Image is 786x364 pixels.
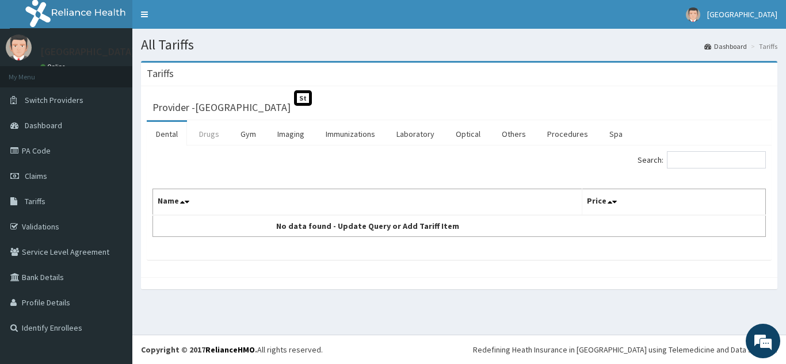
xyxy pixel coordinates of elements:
[67,109,159,225] span: We're online!
[600,122,632,146] a: Spa
[294,90,312,106] span: St
[25,196,45,206] span: Tariffs
[147,68,174,79] h3: Tariffs
[704,41,747,51] a: Dashboard
[25,171,47,181] span: Claims
[152,102,291,113] h3: Provider - [GEOGRAPHIC_DATA]
[6,35,32,60] img: User Image
[387,122,444,146] a: Laboratory
[189,6,216,33] div: Minimize live chat window
[141,344,257,355] strong: Copyright © 2017 .
[231,122,265,146] a: Gym
[447,122,490,146] a: Optical
[205,344,255,355] a: RelianceHMO
[638,151,766,168] label: Search:
[153,189,582,216] th: Name
[40,47,135,57] p: [GEOGRAPHIC_DATA]
[60,64,193,79] div: Chat with us now
[493,122,535,146] a: Others
[6,242,219,282] textarea: Type your message and hit 'Enter'
[686,7,700,22] img: User Image
[748,41,777,51] li: Tariffs
[153,215,582,237] td: No data found - Update Query or Add Tariff Item
[268,122,314,146] a: Imaging
[582,189,766,216] th: Price
[40,63,68,71] a: Online
[25,120,62,131] span: Dashboard
[147,122,187,146] a: Dental
[25,95,83,105] span: Switch Providers
[707,9,777,20] span: [GEOGRAPHIC_DATA]
[141,37,777,52] h1: All Tariffs
[667,151,766,168] input: Search:
[538,122,597,146] a: Procedures
[316,122,384,146] a: Immunizations
[473,344,777,355] div: Redefining Heath Insurance in [GEOGRAPHIC_DATA] using Telemedicine and Data Science!
[21,58,47,86] img: d_794563401_company_1708531726252_794563401
[190,122,228,146] a: Drugs
[132,335,786,364] footer: All rights reserved.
